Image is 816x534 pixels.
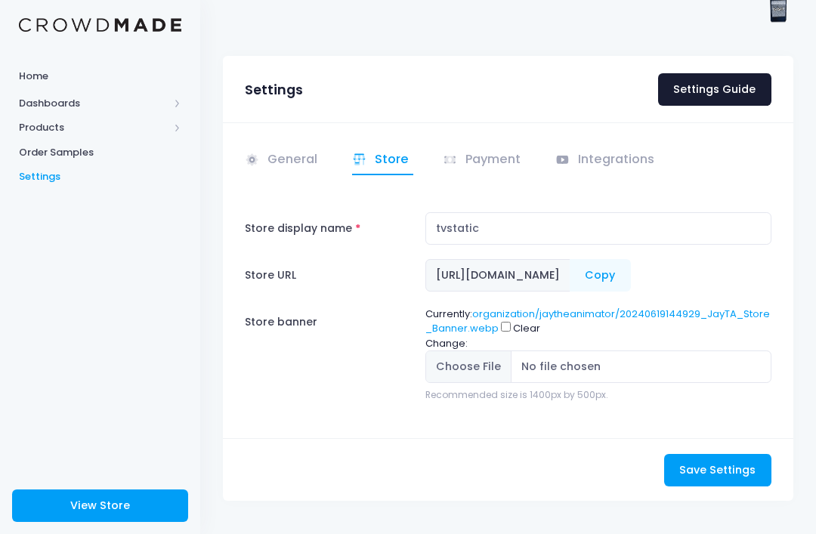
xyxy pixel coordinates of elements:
[12,489,188,522] a: View Store
[19,145,181,160] span: Order Samples
[19,96,168,111] span: Dashboards
[238,307,419,402] label: Store banner
[555,146,660,175] a: Integrations
[425,388,771,402] div: Recommended size is 1400px by 500px.
[19,18,181,32] img: Logo
[19,120,168,135] span: Products
[245,146,323,175] a: General
[570,259,631,292] button: Copy
[19,69,181,84] span: Home
[70,498,130,513] span: View Store
[245,82,303,97] h3: Settings
[238,259,419,292] label: Store URL
[443,146,526,175] a: Payment
[352,146,414,175] a: Store
[425,259,570,292] span: [URL][DOMAIN_NAME]
[425,307,770,336] a: organization/jaytheanimator/20240619144929_JayTA_Store_Banner.webp
[19,169,181,184] span: Settings
[418,307,778,402] div: Currently: Change:
[513,321,540,336] label: Clear
[658,73,771,106] a: Settings Guide
[238,212,419,245] label: Store display name
[679,462,756,477] span: Save Settings
[664,454,771,486] button: Save Settings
